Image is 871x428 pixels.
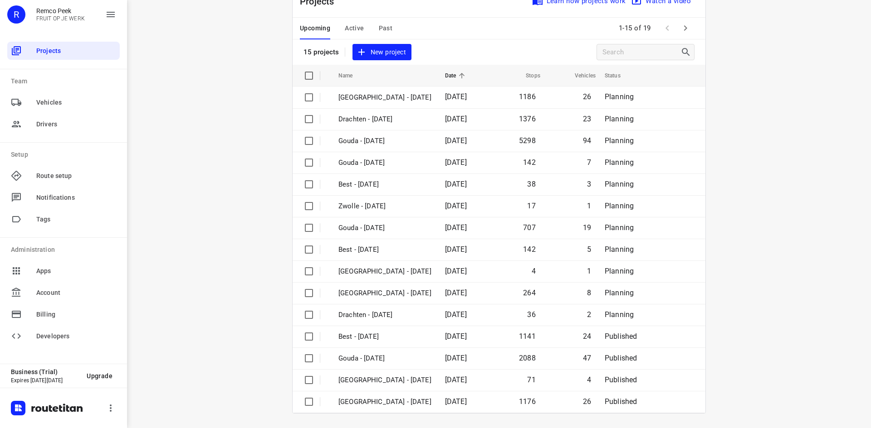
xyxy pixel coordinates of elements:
span: 19 [583,223,591,232]
span: 17 [527,202,535,210]
span: Planning [605,223,634,232]
span: Planning [605,267,634,275]
span: Next Page [676,19,695,37]
span: Status [605,70,632,81]
span: 1186 [519,92,536,101]
span: Planning [605,115,634,123]
div: Drivers [7,115,120,133]
p: Zwolle - Friday [338,201,431,212]
span: Planning [605,136,634,145]
span: New project [358,47,406,58]
span: [DATE] [445,136,467,145]
span: 8 [587,289,591,297]
span: Planning [605,180,634,188]
p: Best - Thursday [338,245,431,255]
span: [DATE] [445,158,467,167]
span: Vehicles [36,98,116,107]
span: 94 [583,136,591,145]
div: Tags [7,210,120,228]
p: Antwerpen - Wednesday [338,375,431,385]
span: [DATE] [445,289,467,297]
span: 5 [587,245,591,254]
span: [DATE] [445,332,467,341]
span: Developers [36,332,116,341]
input: Search projects [602,45,680,59]
button: Upgrade [79,368,120,384]
span: Notifications [36,193,116,202]
div: Search [680,47,694,58]
p: Setup [11,150,120,159]
span: 1 [587,267,591,275]
span: 26 [583,397,591,406]
span: 2 [587,310,591,319]
span: Stops [514,70,540,81]
span: [DATE] [445,202,467,210]
span: Planning [605,245,634,254]
span: 1376 [519,115,536,123]
span: Route setup [36,171,116,181]
div: Projects [7,42,120,60]
span: 71 [527,375,535,384]
p: Gouda - [DATE] [338,158,431,168]
p: Gouda - [DATE] [338,136,431,146]
div: Account [7,284,120,302]
span: 1-15 of 19 [615,19,655,38]
span: Planning [605,92,634,101]
span: Published [605,332,637,341]
div: Billing [7,305,120,323]
span: 2088 [519,354,536,362]
p: Best - Wednesday [338,332,431,342]
span: [DATE] [445,223,467,232]
span: Published [605,354,637,362]
span: 4 [587,375,591,384]
span: 23 [583,115,591,123]
span: Upcoming [300,23,330,34]
span: [DATE] [445,354,467,362]
span: Published [605,375,637,384]
span: 264 [523,289,536,297]
span: 3 [587,180,591,188]
p: Zwolle - Wednesday [338,397,431,407]
div: Developers [7,327,120,345]
span: 142 [523,245,536,254]
span: Past [379,23,393,34]
span: 1176 [519,397,536,406]
span: Upgrade [87,372,113,380]
span: 47 [583,354,591,362]
span: Billing [36,310,116,319]
div: Vehicles [7,93,120,111]
span: 36 [527,310,535,319]
p: 15 projects [303,48,339,56]
span: 1141 [519,332,536,341]
span: 1 [587,202,591,210]
p: Best - [DATE] [338,179,431,190]
p: [GEOGRAPHIC_DATA] - [DATE] [338,92,431,103]
p: Zwolle - Thursday [338,288,431,298]
div: Route setup [7,167,120,185]
p: Expires [DATE][DATE] [11,377,79,384]
span: Planning [605,158,634,167]
span: [DATE] [445,115,467,123]
div: R [7,5,25,24]
p: Drachten - Thursday [338,310,431,320]
span: 707 [523,223,536,232]
span: Date [445,70,468,81]
span: Planning [605,289,634,297]
span: Name [338,70,365,81]
span: 5298 [519,136,536,145]
span: 24 [583,332,591,341]
span: [DATE] [445,245,467,254]
span: 4 [532,267,536,275]
span: Drivers [36,120,116,129]
p: Antwerpen - Thursday [338,266,431,277]
p: Gouda - Thursday [338,223,431,233]
p: Remco Peek [36,7,85,14]
span: Planning [605,202,634,210]
span: [DATE] [445,267,467,275]
p: Administration [11,245,120,255]
button: New project [352,44,411,61]
span: [DATE] [445,397,467,406]
span: 142 [523,158,536,167]
span: Tags [36,215,116,224]
span: [DATE] [445,375,467,384]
